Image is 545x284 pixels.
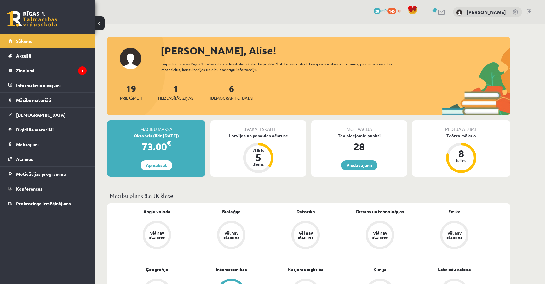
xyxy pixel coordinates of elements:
[210,83,253,101] a: 6[DEMOGRAPHIC_DATA]
[158,95,193,101] span: Neizlasītās ziņas
[158,83,193,101] a: 1Neizlasītās ziņas
[194,221,268,250] a: Vēl nav atzīmes
[412,120,510,132] div: Pēdējā atzīme
[8,167,87,181] a: Motivācijas programma
[373,266,387,273] a: Ķīmija
[296,208,315,215] a: Datorika
[371,231,389,239] div: Vēl nav atzīmes
[120,95,142,101] span: Priekšmeti
[8,196,87,211] a: Proktoringa izmēģinājums
[78,66,87,75] i: 1
[268,221,343,250] a: Vēl nav atzīmes
[16,156,33,162] span: Atzīmes
[143,208,170,215] a: Angļu valoda
[374,8,381,14] span: 28
[120,221,194,250] a: Vēl nav atzīmes
[16,53,31,58] span: Aktuāli
[110,191,508,200] p: Mācību plāns 8.a JK klase
[120,83,142,101] a: 19Priekšmeti
[374,8,387,13] a: 28 mP
[341,160,377,170] a: Piedāvājumi
[16,63,87,78] legend: Ziņojumi
[210,132,306,174] a: Latvijas un pasaules vēsture Atlicis 5 dienas
[8,181,87,196] a: Konferences
[167,138,171,148] span: €
[161,43,510,58] div: [PERSON_NAME], Alise!
[343,221,417,250] a: Vēl nav atzīmes
[8,48,87,63] a: Aktuāli
[249,152,268,162] div: 5
[141,160,172,170] a: Apmaksāt
[311,132,407,139] div: Tev pieejamie punkti
[16,78,87,92] legend: Informatīvie ziņojumi
[397,8,401,13] span: xp
[438,266,471,273] a: Latviešu valoda
[210,132,306,139] div: Latvijas un pasaules vēsture
[8,78,87,92] a: Informatīvie ziņojumi
[311,139,407,154] div: 28
[387,8,396,14] span: 146
[8,108,87,122] a: [DEMOGRAPHIC_DATA]
[448,208,461,215] a: Fizika
[445,231,463,239] div: Vēl nav atzīmes
[16,112,66,118] span: [DEMOGRAPHIC_DATA]
[387,8,404,13] a: 146 xp
[8,122,87,137] a: Digitālie materiāli
[161,61,403,72] div: Laipni lūgts savā Rīgas 1. Tālmācības vidusskolas skolnieka profilā. Šeit Tu vari redzēt tuvojošo...
[8,93,87,107] a: Mācību materiāli
[452,148,471,159] div: 8
[288,266,324,273] a: Karjeras izglītība
[249,148,268,152] div: Atlicis
[7,11,57,27] a: Rīgas 1. Tālmācības vidusskola
[16,201,71,206] span: Proktoringa izmēģinājums
[16,97,51,103] span: Mācību materiāli
[107,132,205,139] div: Oktobris (līdz [DATE])
[412,132,510,139] div: Teātra māksla
[456,9,462,16] img: Alise Dilevka
[16,186,43,192] span: Konferences
[148,231,166,239] div: Vēl nav atzīmes
[16,171,66,177] span: Motivācijas programma
[381,8,387,13] span: mP
[8,152,87,166] a: Atzīmes
[8,63,87,78] a: Ziņojumi1
[107,120,205,132] div: Mācību maksa
[216,266,247,273] a: Inženierzinības
[16,38,32,44] span: Sākums
[467,9,506,15] a: [PERSON_NAME]
[356,208,404,215] a: Dizains un tehnoloģijas
[8,34,87,48] a: Sākums
[417,221,491,250] a: Vēl nav atzīmes
[311,120,407,132] div: Motivācija
[16,137,87,152] legend: Maksājumi
[222,208,241,215] a: Bioloģija
[16,127,54,132] span: Digitālie materiāli
[210,95,253,101] span: [DEMOGRAPHIC_DATA]
[222,231,240,239] div: Vēl nav atzīmes
[297,231,314,239] div: Vēl nav atzīmes
[8,137,87,152] a: Maksājumi
[146,266,168,273] a: Ģeogrāfija
[107,139,205,154] div: 73.00
[210,120,306,132] div: Tuvākā ieskaite
[412,132,510,174] a: Teātra māksla 8 balles
[452,159,471,162] div: balles
[249,162,268,166] div: dienas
